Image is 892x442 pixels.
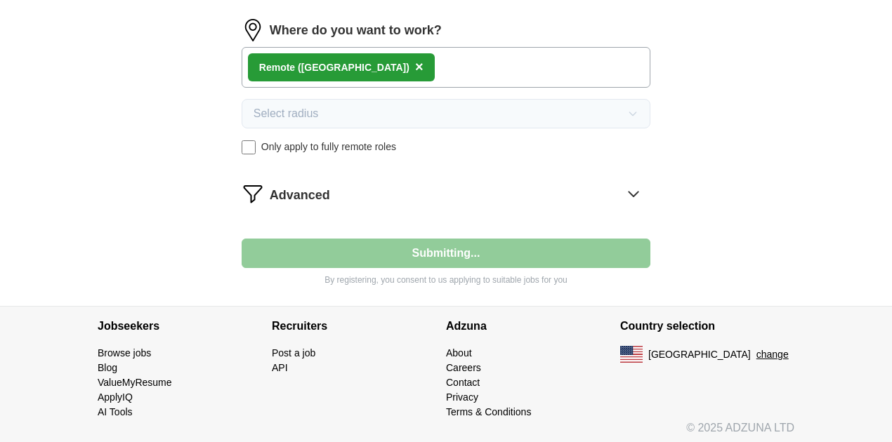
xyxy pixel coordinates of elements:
button: Submitting... [242,239,650,268]
a: Post a job [272,347,315,359]
h4: Country selection [620,307,794,346]
span: Select radius [254,105,319,122]
a: Privacy [446,391,478,403]
p: By registering, you consent to us applying to suitable jobs for you [242,274,650,286]
button: × [415,57,424,78]
span: Advanced [270,186,330,205]
span: [GEOGRAPHIC_DATA] [648,347,751,362]
a: Browse jobs [98,347,151,359]
button: change [756,347,789,362]
a: Contact [446,377,480,388]
a: Blog [98,362,117,373]
img: location.png [242,19,264,41]
button: Select radius [242,99,650,128]
a: ValueMyResume [98,377,172,388]
a: About [446,347,472,359]
div: Remote ([GEOGRAPHIC_DATA]) [259,60,409,75]
a: Terms & Conditions [446,406,531,417]
span: Only apply to fully remote roles [261,140,396,154]
span: × [415,59,424,74]
input: Only apply to fully remote roles [242,140,256,154]
label: Where do you want to work? [270,21,442,40]
a: ApplyIQ [98,391,133,403]
img: filter [242,182,264,205]
img: US flag [620,346,643,363]
a: API [272,362,288,373]
a: AI Tools [98,406,133,417]
a: Careers [446,362,481,373]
